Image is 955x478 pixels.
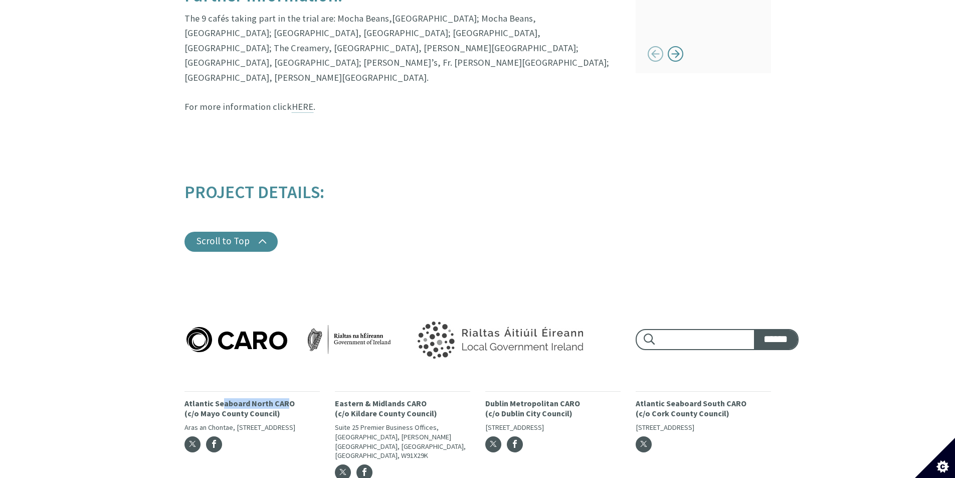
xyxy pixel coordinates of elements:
h2: Project Details: [184,183,621,202]
a: Twitter [184,436,201,452]
p: [STREET_ADDRESS] [485,423,621,432]
p: Atlantic Seaboard North CARO (c/o Mayo County Council) [184,398,320,419]
a: HERE [292,101,313,113]
a: Twitter [636,436,652,452]
p: Aras an Chontae, [STREET_ADDRESS] [184,423,320,432]
p: [STREET_ADDRESS] [636,423,771,432]
button: Scroll to Top [184,232,278,252]
button: Set cookie preferences [915,438,955,478]
img: Caro logo [184,325,393,354]
a: Twitter [485,436,501,452]
p: The 9 cafés taking part in the trial are: Mocha Beans,[GEOGRAPHIC_DATA]; Mocha Beans, [GEOGRAPHIC... [184,11,613,114]
p: Atlantic Seaboard South CARO (c/o Cork County Council) [636,398,771,419]
p: Dublin Metropolitan CARO (c/o Dublin City Council) [485,398,621,419]
img: Government of Ireland logo [395,308,603,371]
p: Suite 25 Premier Business Offices, [GEOGRAPHIC_DATA], [PERSON_NAME][GEOGRAPHIC_DATA], [GEOGRAPHIC... [335,423,470,460]
a: Facebook [507,436,523,452]
a: Facebook [206,436,222,452]
p: Eastern & Midlands CARO (c/o Kildare County Council) [335,398,470,419]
